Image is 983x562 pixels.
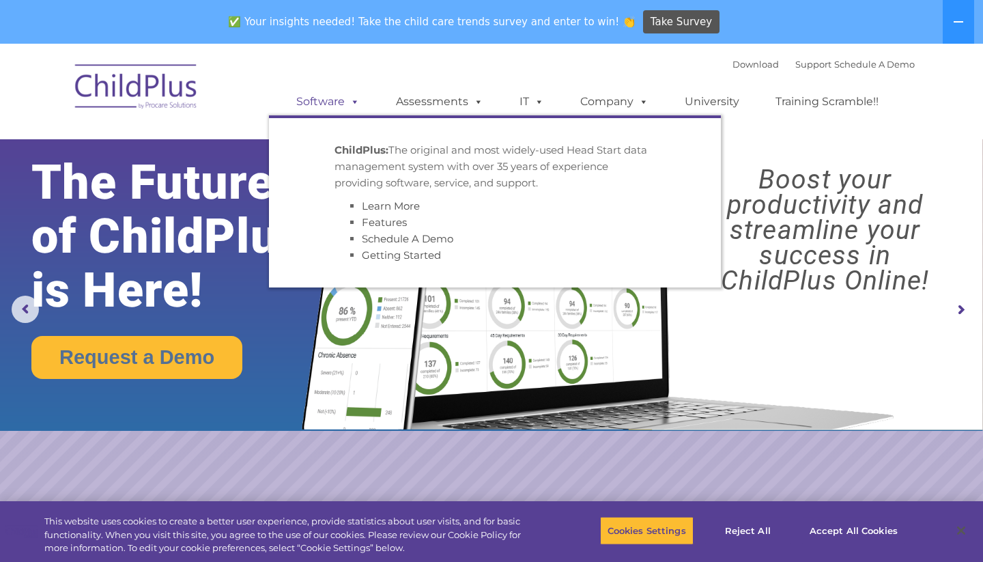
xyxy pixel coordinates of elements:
[762,88,892,115] a: Training Scramble!!
[362,232,453,245] a: Schedule A Demo
[506,88,558,115] a: IT
[679,167,971,294] rs-layer: Boost your productivity and streamline your success in ChildPlus Online!
[283,88,373,115] a: Software
[567,88,662,115] a: Company
[671,88,753,115] a: University
[651,10,712,34] span: Take Survey
[190,90,231,100] span: Last name
[946,516,976,546] button: Close
[362,199,420,212] a: Learn More
[31,156,345,318] rs-layer: The Future of ChildPlus is Here!
[362,249,441,262] a: Getting Started
[190,146,248,156] span: Phone number
[223,9,641,36] span: ✅ Your insights needed! Take the child care trends survey and enter to win! 👏
[705,516,790,545] button: Reject All
[643,10,720,34] a: Take Survey
[68,55,205,123] img: ChildPlus by Procare Solutions
[362,216,407,229] a: Features
[732,59,915,70] font: |
[382,88,497,115] a: Assessments
[732,59,779,70] a: Download
[795,59,831,70] a: Support
[44,515,541,555] div: This website uses cookies to create a better user experience, provide statistics about user visit...
[834,59,915,70] a: Schedule A Demo
[600,516,694,545] button: Cookies Settings
[802,516,905,545] button: Accept All Cookies
[334,143,388,156] strong: ChildPlus:
[31,336,242,379] a: Request a Demo
[334,142,655,191] p: The original and most widely-used Head Start data management system with over 35 years of experie...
